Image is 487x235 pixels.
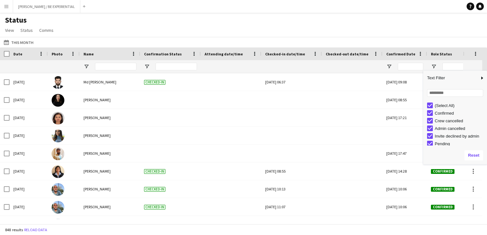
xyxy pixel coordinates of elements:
span: Name [84,52,94,56]
div: [DATE] 06:37 [265,73,318,91]
span: Role Status [431,52,452,56]
button: Open Filter Menu [386,64,392,69]
span: Comms [39,27,54,33]
button: This Month [3,39,35,46]
span: Attending date/time [205,52,243,56]
img: Rishi Raj [52,201,64,214]
div: Admin cancelled [435,126,485,131]
div: [DATE] 08:55 [382,91,427,109]
button: Open Filter Menu [144,64,150,69]
span: [PERSON_NAME] [84,133,111,138]
span: Confirmation Status [144,52,182,56]
img: Mariam Rohrle [52,94,64,107]
div: [DATE] [10,91,48,109]
span: Checked-out date/time [326,52,368,56]
div: [DATE] [10,127,48,144]
img: Rita John [52,165,64,178]
div: [DATE] 10:06 [382,180,427,198]
button: Reset [464,150,483,160]
div: [DATE] 14:46 [382,216,427,233]
div: [DATE] [10,109,48,126]
img: Sangeeta Mirchandani [52,112,64,125]
div: [DATE] 11:07 [265,198,318,216]
img: Rishi Raj [52,183,64,196]
div: [DATE] [10,162,48,180]
span: View [5,27,14,33]
button: Open Filter Menu [84,64,89,69]
a: Comms [37,26,56,34]
div: [DATE] 14:28 [382,162,427,180]
span: Confirmed [431,169,454,174]
a: Status [18,26,35,34]
input: Confirmed Date Filter Input [398,63,423,70]
div: [DATE] [10,198,48,216]
div: [DATE] [10,73,48,91]
div: Pending [435,141,485,146]
span: Confirmed Date [386,52,415,56]
div: Invite declined by admin [435,134,485,139]
span: Checked-in [144,169,165,174]
div: Crew cancelled [435,118,485,123]
div: (Select All) [435,103,485,108]
div: [DATE] 08:55 [265,162,318,180]
span: Status [20,27,33,33]
span: Checked-in date/time [265,52,305,56]
span: Photo [52,52,62,56]
span: Md [PERSON_NAME] [84,80,116,84]
input: Name Filter Input [95,63,136,70]
div: [DATE] 17:47 [382,145,427,162]
span: Checked-in [144,187,165,192]
span: Checked-in [144,205,165,210]
div: [DATE] 17:21 [382,109,427,126]
span: Confirmed [431,205,454,210]
div: Confirmed [435,111,485,116]
div: Filter List [423,102,487,147]
div: [DATE] 10:13 [265,180,318,198]
input: Confirmation Status Filter Input [156,63,197,70]
span: [PERSON_NAME] [84,151,111,156]
div: [DATE] 09:08 [382,73,427,91]
span: [PERSON_NAME] [84,187,111,191]
div: [DATE] 10:06 [382,198,427,216]
img: Murtaza Tayeb Ali [52,147,64,160]
span: Text Filter [423,73,479,83]
button: [PERSON_NAME] / BE EXPERIENTIAL [13,0,80,13]
button: Open Filter Menu [431,64,437,69]
span: Checked-in [144,80,165,85]
input: Role Status Filter Input [442,63,468,70]
div: [DATE] [10,145,48,162]
button: Reload data [23,226,48,233]
img: Md Farzan Alam [52,76,64,89]
div: Column Filter [423,71,487,164]
span: Date [13,52,22,56]
img: Dana Rustom [52,130,64,142]
span: [PERSON_NAME] [84,97,111,102]
a: View [3,26,17,34]
div: [DATE] [10,180,48,198]
span: [PERSON_NAME] [84,169,111,174]
span: [PERSON_NAME] [84,204,111,209]
span: [PERSON_NAME] [84,115,111,120]
span: Confirmed [431,187,454,192]
input: Search filter values [427,89,483,97]
div: [DATE] 07:33 [265,216,318,233]
div: [DATE] [10,216,48,233]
